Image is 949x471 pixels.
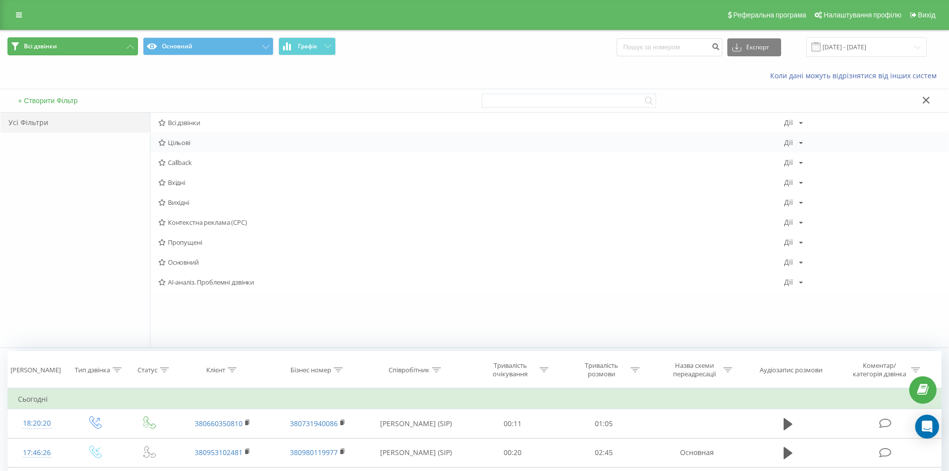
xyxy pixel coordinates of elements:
[558,438,650,467] td: 02:45
[784,159,793,166] div: Дії
[158,119,784,126] span: Всі дзвінки
[158,259,784,266] span: Основний
[649,438,744,467] td: Основная
[158,219,784,226] span: Контекстна реклама (CPC)
[7,37,138,55] button: Всі дзвінки
[784,239,793,246] div: Дії
[10,366,61,374] div: [PERSON_NAME]
[467,409,558,438] td: 00:11
[784,139,793,146] div: Дії
[484,361,537,378] div: Тривалість очікування
[365,409,467,438] td: [PERSON_NAME] (SIP)
[915,415,939,439] div: Open Intercom Messenger
[290,366,331,374] div: Бізнес номер
[784,199,793,206] div: Дії
[389,366,429,374] div: Співробітник
[75,366,110,374] div: Тип дзвінка
[784,279,793,286] div: Дії
[290,448,338,457] a: 380980119977
[158,239,784,246] span: Пропущені
[823,11,901,19] span: Налаштування профілю
[290,419,338,428] a: 380731940086
[18,414,56,433] div: 18:20:20
[158,279,784,286] span: AI-аналіз. Проблемні дзвінки
[137,366,157,374] div: Статус
[919,96,934,106] button: Закрити
[727,38,781,56] button: Експорт
[8,389,942,409] td: Сьогодні
[918,11,936,19] span: Вихід
[278,37,336,55] button: Графік
[733,11,807,19] span: Реферальна програма
[365,438,467,467] td: [PERSON_NAME] (SIP)
[195,448,243,457] a: 380953102481
[760,366,822,374] div: Аудіозапис розмови
[24,42,57,50] span: Всі дзвінки
[784,179,793,186] div: Дії
[143,37,273,55] button: Основний
[467,438,558,467] td: 00:20
[195,419,243,428] a: 380660350810
[617,38,722,56] input: Пошук за номером
[158,159,784,166] span: Callback
[298,43,317,50] span: Графік
[18,443,56,463] div: 17:46:26
[158,139,784,146] span: Цільові
[770,71,942,80] a: Коли дані можуть відрізнятися вiд інших систем
[850,361,909,378] div: Коментар/категорія дзвінка
[158,179,784,186] span: Вхідні
[558,409,650,438] td: 01:05
[784,119,793,126] div: Дії
[668,361,721,378] div: Назва схеми переадресації
[0,113,150,133] div: Усі Фільтри
[575,361,628,378] div: Тривалість розмови
[158,199,784,206] span: Вихідні
[206,366,225,374] div: Клієнт
[784,259,793,266] div: Дії
[15,96,81,105] button: + Створити Фільтр
[784,219,793,226] div: Дії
